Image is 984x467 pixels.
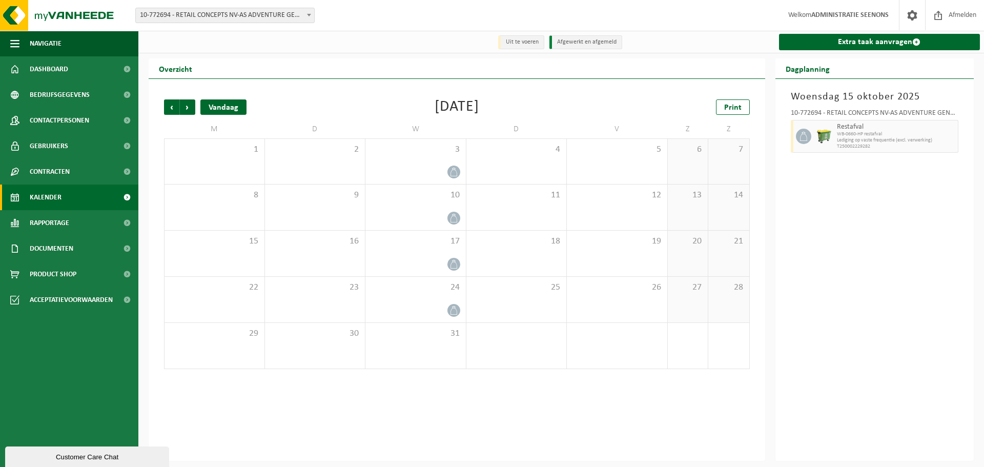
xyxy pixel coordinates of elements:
span: Volgende [180,99,195,115]
span: Gebruikers [30,133,68,159]
span: 27 [673,282,703,293]
a: Extra taak aanvragen [779,34,980,50]
h2: Dagplanning [775,58,840,78]
iframe: chat widget [5,444,171,467]
span: Contracten [30,159,70,185]
span: 8 [170,190,259,201]
span: 9 [270,190,360,201]
span: 31 [371,328,461,339]
span: 10 [371,190,461,201]
span: 22 [170,282,259,293]
span: 10-772694 - RETAIL CONCEPTS NV-AS ADVENTURE GENT - GENT [136,8,314,23]
span: Rapportage [30,210,69,236]
span: 16 [270,236,360,247]
span: 18 [471,236,562,247]
span: 15 [170,236,259,247]
span: Kalender [30,185,61,210]
span: 28 [713,282,744,293]
td: W [365,120,466,138]
td: Z [668,120,709,138]
h2: Overzicht [149,58,202,78]
span: Navigatie [30,31,61,56]
span: 20 [673,236,703,247]
span: 29 [170,328,259,339]
span: 30 [270,328,360,339]
span: 5 [572,144,662,155]
span: 13 [673,190,703,201]
span: 25 [471,282,562,293]
span: 24 [371,282,461,293]
span: 23 [270,282,360,293]
span: Product Shop [30,261,76,287]
span: 2 [270,144,360,155]
div: 10-772694 - RETAIL CONCEPTS NV-AS ADVENTURE GENT - [GEOGRAPHIC_DATA] [791,110,959,120]
span: 26 [572,282,662,293]
span: 12 [572,190,662,201]
span: Dashboard [30,56,68,82]
span: 4 [471,144,562,155]
li: Uit te voeren [498,35,544,49]
td: Z [708,120,749,138]
span: Bedrijfsgegevens [30,82,90,108]
div: [DATE] [435,99,479,115]
li: Afgewerkt en afgemeld [549,35,622,49]
img: WB-0660-HPE-GN-51 [816,129,832,144]
span: 21 [713,236,744,247]
span: Restafval [837,123,956,131]
span: 7 [713,144,744,155]
span: 11 [471,190,562,201]
span: Documenten [30,236,73,261]
span: 1 [170,144,259,155]
span: Acceptatievoorwaarden [30,287,113,313]
span: 17 [371,236,461,247]
span: 3 [371,144,461,155]
td: V [567,120,668,138]
div: Vandaag [200,99,247,115]
span: T250002229282 [837,144,956,150]
td: D [265,120,366,138]
td: M [164,120,265,138]
span: Contactpersonen [30,108,89,133]
strong: ADMINISTRATIE SEENONS [811,11,889,19]
span: Vorige [164,99,179,115]
span: 10-772694 - RETAIL CONCEPTS NV-AS ADVENTURE GENT - GENT [135,8,315,23]
span: Print [724,104,742,112]
a: Print [716,99,750,115]
span: 19 [572,236,662,247]
h3: Woensdag 15 oktober 2025 [791,89,959,105]
span: 6 [673,144,703,155]
td: D [466,120,567,138]
span: 14 [713,190,744,201]
span: Lediging op vaste frequentie (excl. verwerking) [837,137,956,144]
span: WB-0660-HP restafval [837,131,956,137]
